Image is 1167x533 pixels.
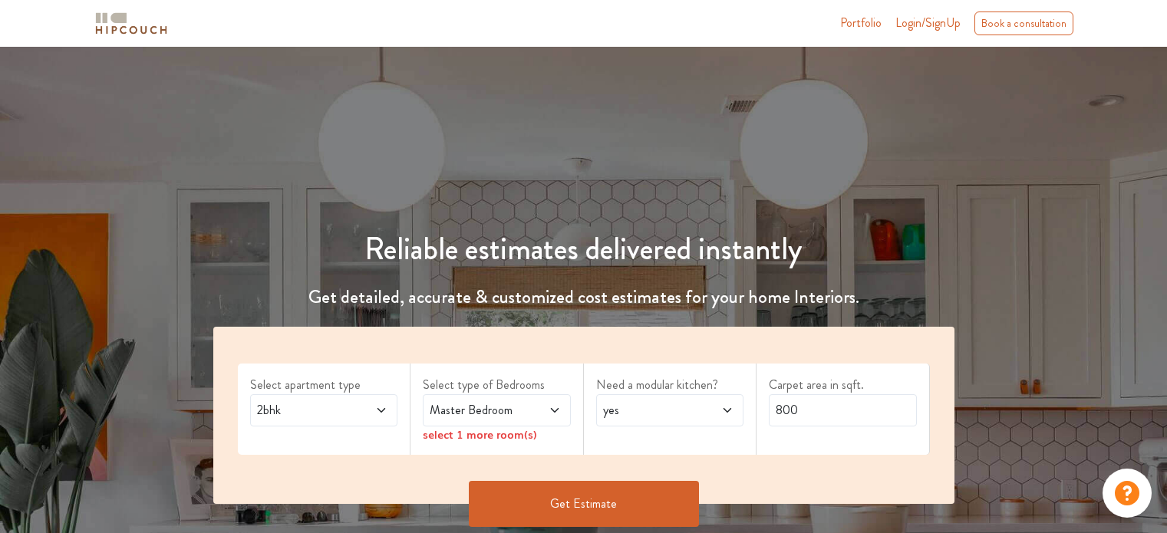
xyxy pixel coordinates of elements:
[427,401,527,419] span: Master Bedroom
[254,401,354,419] span: 2bhk
[596,376,744,394] label: Need a modular kitchen?
[423,426,571,443] div: select 1 more room(s)
[469,481,699,527] button: Get Estimate
[204,286,964,308] h4: Get detailed, accurate & customized cost estimates for your home Interiors.
[250,376,398,394] label: Select apartment type
[769,394,917,426] input: Enter area sqft
[974,12,1073,35] div: Book a consultation
[423,376,571,394] label: Select type of Bedrooms
[93,6,170,41] span: logo-horizontal.svg
[769,376,917,394] label: Carpet area in sqft.
[93,10,170,37] img: logo-horizontal.svg
[895,14,961,31] span: Login/SignUp
[840,14,882,32] a: Portfolio
[600,401,701,419] span: yes
[204,231,964,268] h1: Reliable estimates delivered instantly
